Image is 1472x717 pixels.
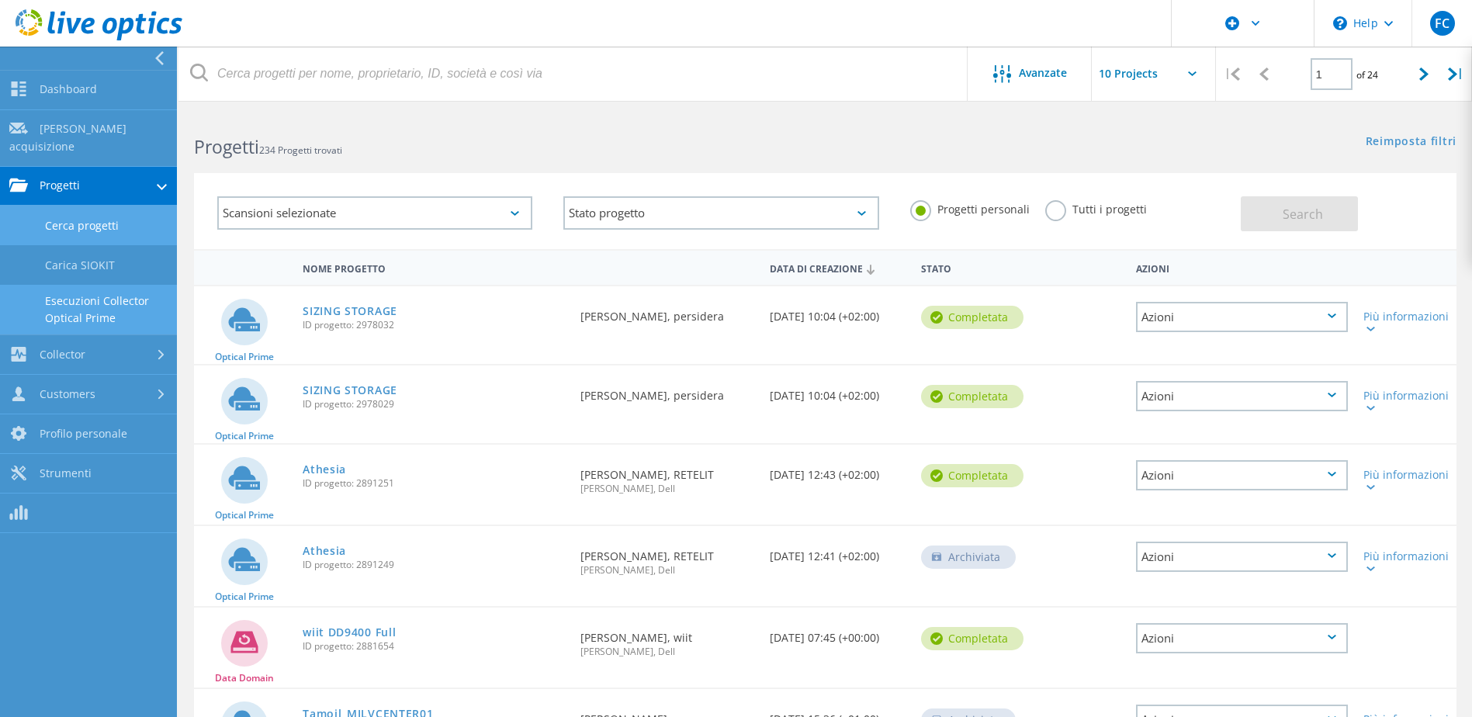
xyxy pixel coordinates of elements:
div: [PERSON_NAME], RETELIT [573,445,762,509]
span: Optical Prime [215,511,274,520]
div: Completata [921,385,1023,408]
div: | [1440,47,1472,102]
span: Optical Prime [215,352,274,362]
div: Più informazioni [1363,551,1449,573]
a: SIZING STORAGE [303,385,397,396]
div: Azioni [1128,253,1356,282]
a: wiit DD9400 Full [303,627,396,638]
div: | [1216,47,1248,102]
div: [PERSON_NAME], persidera [573,365,762,417]
b: Progetti [194,134,259,159]
div: [DATE] 12:43 (+02:00) [762,445,913,496]
button: Search [1241,196,1358,231]
div: Scansioni selezionate [217,196,532,230]
label: Progetti personali [910,200,1030,215]
span: 234 Progetti trovati [259,144,342,157]
div: Azioni [1136,460,1348,490]
div: Più informazioni [1363,469,1449,491]
span: [PERSON_NAME], Dell [580,647,754,656]
div: [PERSON_NAME], RETELIT [573,526,762,591]
span: ID progetto: 2891251 [303,479,565,488]
div: Nome progetto [295,253,573,282]
div: Stato progetto [563,196,878,230]
span: ID progetto: 2978032 [303,320,565,330]
div: Azioni [1136,623,1348,653]
div: Data di creazione [762,253,913,282]
span: Data Domain [215,674,274,683]
div: [PERSON_NAME], wiit [573,608,762,672]
div: [DATE] 10:04 (+02:00) [762,365,913,417]
span: FC [1435,17,1449,29]
div: Azioni [1136,381,1348,411]
span: Search [1283,206,1323,223]
div: [DATE] 10:04 (+02:00) [762,286,913,338]
label: Tutti i progetti [1045,200,1147,215]
a: Athesia [303,464,346,475]
span: [PERSON_NAME], Dell [580,484,754,494]
div: Azioni [1136,302,1348,332]
span: Optical Prime [215,431,274,441]
div: [DATE] 07:45 (+00:00) [762,608,913,659]
span: Avanzate [1019,68,1067,78]
a: Athesia [303,546,346,556]
div: Archiviata [921,546,1016,569]
div: [PERSON_NAME], persidera [573,286,762,338]
span: ID progetto: 2881654 [303,642,565,651]
div: Più informazioni [1363,390,1449,412]
svg: \n [1333,16,1347,30]
div: Completata [921,306,1023,329]
div: [DATE] 12:41 (+02:00) [762,526,913,577]
a: Live Optics Dashboard [16,33,182,43]
div: Completata [921,464,1023,487]
a: Reimposta filtri [1366,136,1456,149]
span: ID progetto: 2891249 [303,560,565,570]
div: Più informazioni [1363,311,1449,333]
input: Cerca progetti per nome, proprietario, ID, società e così via [178,47,968,101]
div: Azioni [1136,542,1348,572]
div: Stato [913,253,1027,282]
span: of 24 [1356,68,1378,81]
span: [PERSON_NAME], Dell [580,566,754,575]
a: SIZING STORAGE [303,306,397,317]
span: Optical Prime [215,592,274,601]
span: ID progetto: 2978029 [303,400,565,409]
div: Completata [921,627,1023,650]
